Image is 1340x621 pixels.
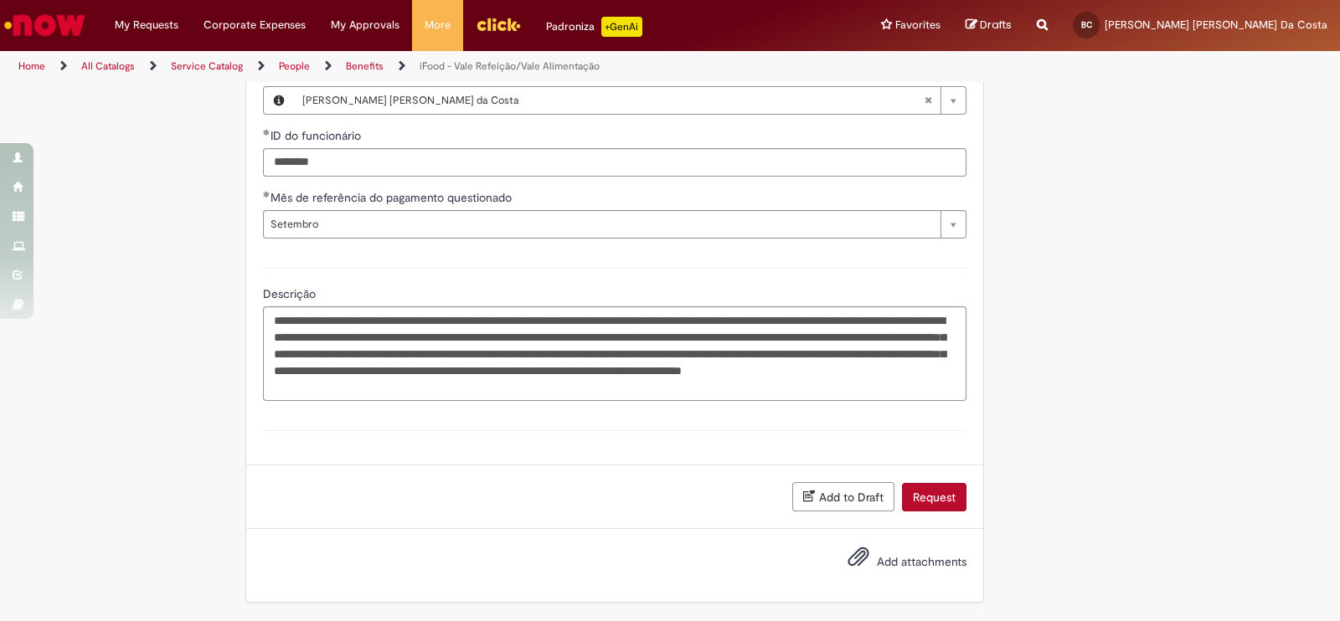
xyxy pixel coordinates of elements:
[263,306,966,402] textarea: Descrição
[279,59,310,73] a: People
[420,59,600,73] a: iFood - Vale Refeição/Vale Alimentação
[331,17,399,33] span: My Approvals
[1105,18,1327,32] span: [PERSON_NAME] [PERSON_NAME] Da Costa
[271,128,364,143] span: ID do funcionário
[902,483,966,511] button: Request
[204,17,306,33] span: Corporate Expenses
[263,286,319,301] span: Descrição
[302,87,924,114] span: [PERSON_NAME] [PERSON_NAME] da Costa
[346,59,384,73] a: Benefits
[877,555,966,570] span: Add attachments
[546,17,642,37] div: Padroniza
[81,59,135,73] a: All Catalogs
[476,12,521,37] img: click_logo_yellow_360x200.png
[271,190,515,205] span: Mês de referência do pagamento questionado
[2,8,88,42] img: ServiceNow
[13,51,881,82] ul: Page breadcrumbs
[966,18,1012,33] a: Drafts
[171,59,243,73] a: Service Catalog
[294,87,966,114] a: [PERSON_NAME] [PERSON_NAME] da CostaClear field Nome do funcionário
[792,482,894,511] button: Add to Draft
[980,17,1012,33] span: Drafts
[263,129,271,136] span: Required Filled
[1081,19,1092,30] span: BC
[895,17,941,33] span: Favorites
[271,211,932,238] span: Setembro
[425,17,451,33] span: More
[263,191,271,198] span: Required Filled
[843,541,874,580] button: Add attachments
[264,87,294,114] button: Nome do funcionário, Preview this record Beatriz da Silva Gomes da Costa
[915,87,941,114] abbr: Clear field Nome do funcionário
[18,59,45,73] a: Home
[263,148,966,177] input: ID do funcionário
[115,17,178,33] span: My Requests
[601,17,642,37] p: +GenAi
